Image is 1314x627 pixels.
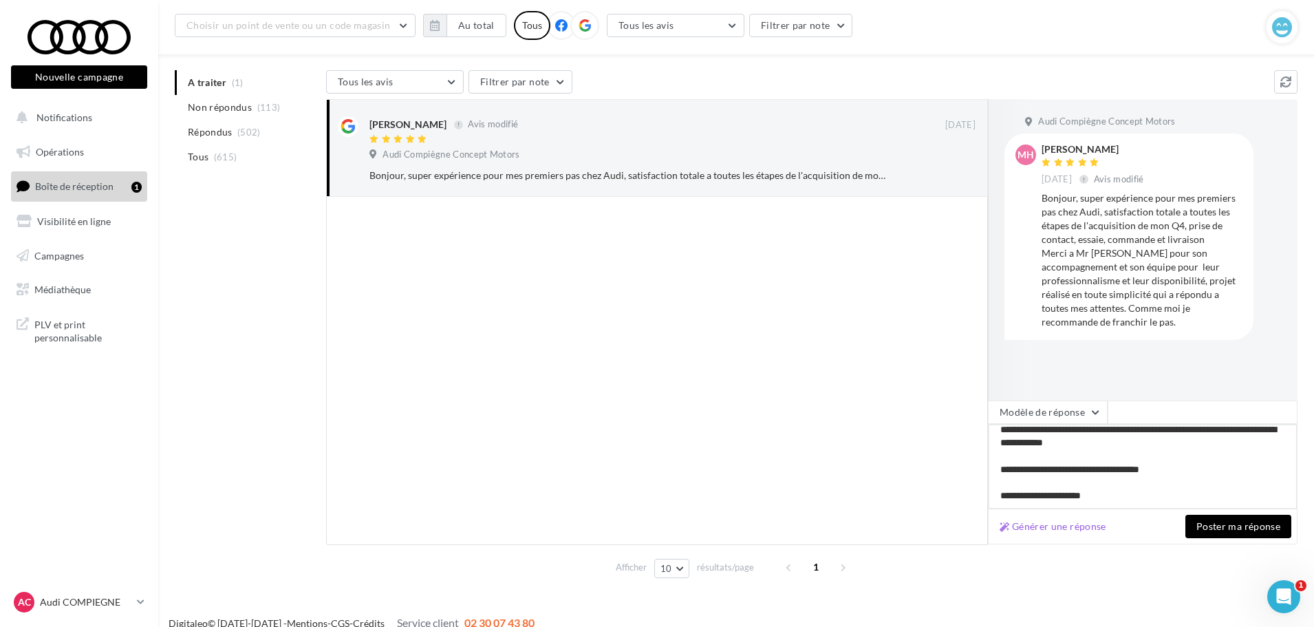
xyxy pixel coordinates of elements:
[34,284,91,295] span: Médiathèque
[36,146,84,158] span: Opérations
[11,589,147,615] a: AC Audi COMPIEGNE
[446,14,506,37] button: Au total
[514,11,550,40] div: Tous
[8,275,150,304] a: Médiathèque
[616,561,647,574] span: Afficher
[1295,580,1306,591] span: 1
[468,119,518,130] span: Avis modifié
[34,315,142,345] span: PLV et print personnalisable
[369,169,886,182] div: Bonjour, super expérience pour mes premiers pas chez Audi, satisfaction totale a toutes les étape...
[214,151,237,162] span: (615)
[8,310,150,350] a: PLV et print personnalisable
[188,125,233,139] span: Répondus
[8,207,150,236] a: Visibilité en ligne
[945,119,976,131] span: [DATE]
[175,14,416,37] button: Choisir un point de vente ou un code magasin
[423,14,506,37] button: Au total
[994,518,1112,535] button: Générer une réponse
[1017,148,1034,162] span: MH
[1185,515,1291,538] button: Poster ma réponse
[988,401,1108,424] button: Modèle de réponse
[237,127,261,138] span: (502)
[749,14,853,37] button: Filtrer par note
[369,118,446,131] div: [PERSON_NAME]
[8,103,144,132] button: Notifications
[37,215,111,227] span: Visibilité en ligne
[34,249,84,261] span: Campagnes
[607,14,744,37] button: Tous les avis
[654,559,689,578] button: 10
[35,180,114,192] span: Boîte de réception
[18,595,31,609] span: AC
[1042,145,1147,154] div: [PERSON_NAME]
[618,19,674,31] span: Tous les avis
[188,150,208,164] span: Tous
[8,138,150,167] a: Opérations
[36,111,92,123] span: Notifications
[1267,580,1300,613] iframe: Intercom live chat
[697,561,754,574] span: résultats/page
[11,65,147,89] button: Nouvelle campagne
[1042,191,1242,329] div: Bonjour, super expérience pour mes premiers pas chez Audi, satisfaction totale a toutes les étape...
[326,70,464,94] button: Tous les avis
[1038,116,1175,128] span: Audi Compiègne Concept Motors
[338,76,394,87] span: Tous les avis
[1042,173,1072,186] span: [DATE]
[186,19,390,31] span: Choisir un point de vente ou un code magasin
[257,102,281,113] span: (113)
[8,171,150,201] a: Boîte de réception1
[468,70,572,94] button: Filtrer par note
[660,563,672,574] span: 10
[805,556,827,578] span: 1
[8,242,150,270] a: Campagnes
[40,595,131,609] p: Audi COMPIEGNE
[1094,173,1144,184] span: Avis modifié
[131,182,142,193] div: 1
[383,149,519,161] span: Audi Compiègne Concept Motors
[188,100,252,114] span: Non répondus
